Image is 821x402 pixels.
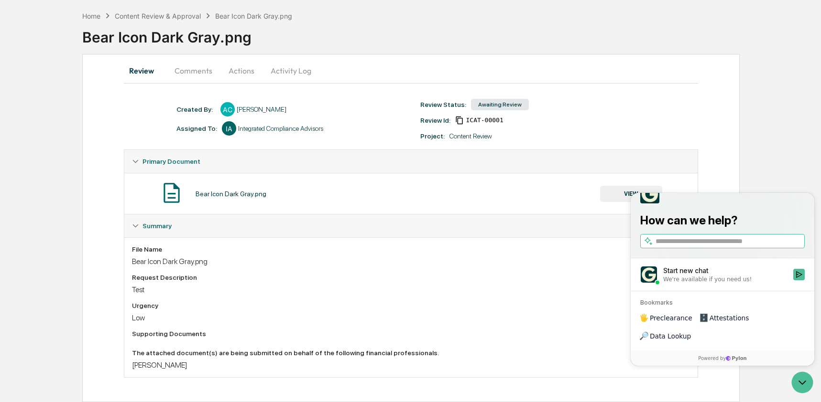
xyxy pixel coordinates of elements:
div: Start new chat [33,73,157,83]
div: We're available if you need us! [33,83,121,90]
div: Assigned To: [176,125,217,132]
div: Review Status: [420,101,466,108]
button: Activity Log [263,59,319,82]
div: Supporting Documents [132,330,690,338]
div: Awaiting Review [471,99,529,110]
span: Summary [142,222,172,230]
div: IA [222,121,236,136]
span: Data Lookup [19,138,60,148]
div: Content Review & Approval [115,12,201,20]
div: Content Review [449,132,492,140]
img: Document Icon [160,181,184,205]
div: Summary [124,237,698,377]
div: Bear Icon Dark Gray.png [196,190,266,198]
div: AC [220,102,235,116]
div: Created By: ‎ ‎ [176,106,216,113]
div: 🖐️ [10,121,17,129]
span: Primary Document [142,158,200,165]
div: Home [82,12,100,20]
div: Review Id: [420,116,450,124]
div: Bear Icon Dark Gray.png [132,257,690,266]
div: Project: [420,132,445,140]
div: Urgency [132,302,690,309]
div: Test [132,285,690,294]
button: Actions [220,59,263,82]
div: Primary Document [124,150,698,173]
p: How can we help? [10,20,174,35]
div: Bear Icon Dark Gray.png [82,21,821,46]
div: Primary Document [124,173,698,214]
span: Pylon [95,162,116,169]
iframe: Customer support window [631,193,814,366]
span: Attestations [79,120,119,130]
div: 🗄️ [69,121,77,129]
div: [PERSON_NAME] [132,360,690,370]
span: 4e7b56b7-7388-4f6b-9eed-bb187028c231 [466,116,503,124]
div: Bear Icon Dark Gray.png [215,12,292,20]
button: Comments [167,59,220,82]
button: VIEW [600,186,662,202]
div: Low [132,313,690,322]
button: Start new chat [163,76,174,87]
div: [PERSON_NAME] [237,106,286,113]
div: Request Description [132,274,690,281]
a: Powered byPylon [67,161,116,169]
div: The attached document(s) are being submitted on behalf of the following financial professionals. [132,349,690,357]
button: Review [124,59,167,82]
a: 🗄️Attestations [66,116,122,134]
div: Summary [124,214,698,237]
a: 🖐️Preclearance [6,116,66,134]
div: Integrated Compliance Advisors [238,125,323,132]
div: File Name [132,245,690,253]
a: 🔎Data Lookup [6,135,64,152]
div: 🔎 [10,139,17,147]
img: 1746055101610-c473b297-6a78-478c-a979-82029cc54cd1 [10,73,27,90]
span: Preclearance [19,120,62,130]
div: secondary tabs example [124,59,699,82]
iframe: Open customer support [790,370,816,396]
